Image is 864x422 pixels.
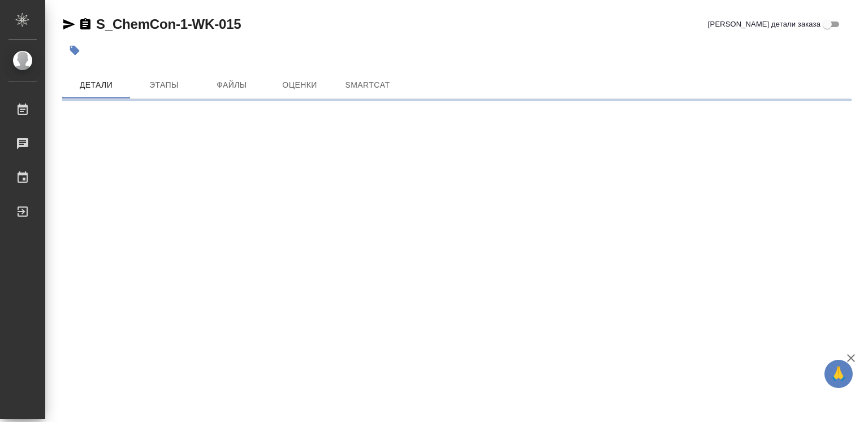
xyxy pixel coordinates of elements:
[205,78,259,92] span: Файлы
[340,78,395,92] span: SmartCat
[829,362,848,386] span: 🙏
[62,18,76,31] button: Скопировать ссылку для ЯМессенджера
[273,78,327,92] span: Оценки
[824,360,853,388] button: 🙏
[708,19,820,30] span: [PERSON_NAME] детали заказа
[69,78,123,92] span: Детали
[62,38,87,63] button: Добавить тэг
[137,78,191,92] span: Этапы
[96,16,241,32] a: S_ChemCon-1-WK-015
[79,18,92,31] button: Скопировать ссылку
